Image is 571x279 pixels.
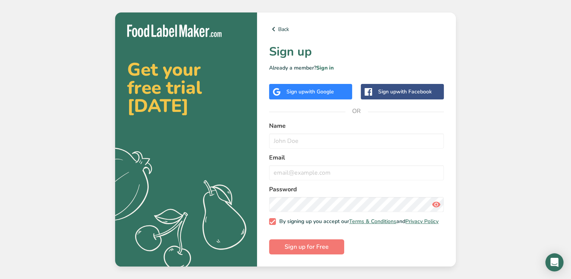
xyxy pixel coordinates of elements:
[349,218,396,225] a: Terms & Conditions
[316,64,334,71] a: Sign in
[269,239,344,254] button: Sign up for Free
[378,88,432,96] div: Sign up
[269,121,444,130] label: Name
[285,242,329,251] span: Sign up for Free
[396,88,432,95] span: with Facebook
[269,25,444,34] a: Back
[269,153,444,162] label: Email
[276,218,439,225] span: By signing up you accept our and
[305,88,334,95] span: with Google
[545,253,563,271] div: Open Intercom Messenger
[345,100,368,122] span: OR
[286,88,334,96] div: Sign up
[269,165,444,180] input: email@example.com
[269,185,444,194] label: Password
[405,218,439,225] a: Privacy Policy
[269,43,444,61] h1: Sign up
[269,64,444,72] p: Already a member?
[127,60,245,115] h2: Get your free trial [DATE]
[269,133,444,149] input: John Doe
[127,25,222,37] img: Food Label Maker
